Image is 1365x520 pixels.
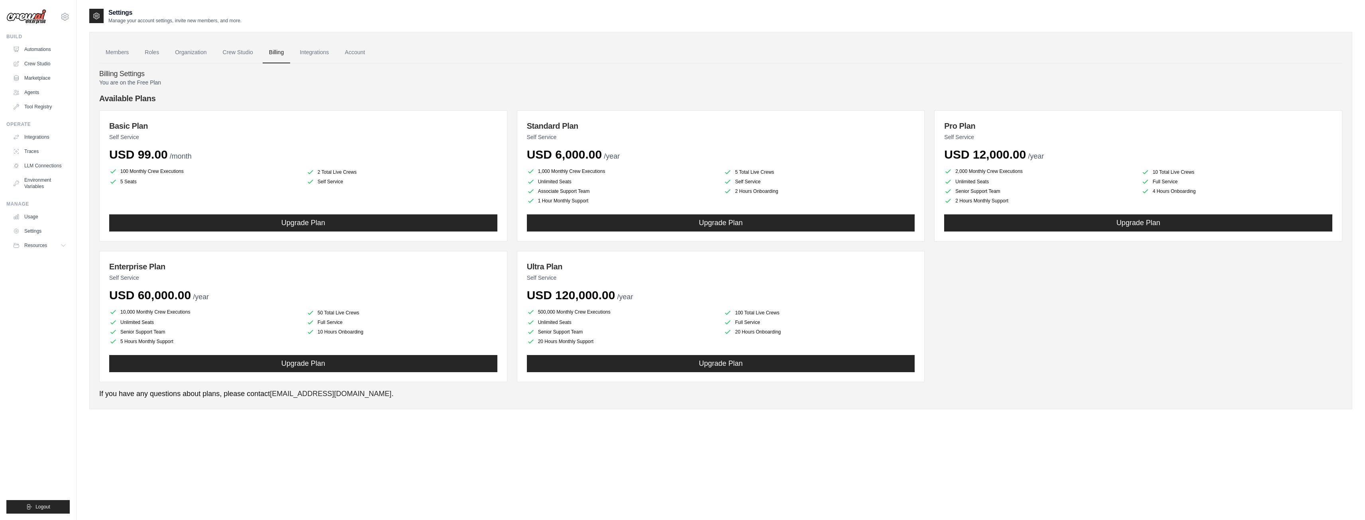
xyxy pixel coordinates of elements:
[10,100,70,113] a: Tool Registry
[944,197,1135,205] li: 2 Hours Monthly Support
[109,178,300,186] li: 5 Seats
[108,8,242,18] h2: Settings
[1141,187,1332,195] li: 4 Hours Onboarding
[109,288,191,302] span: USD 60,000.00
[35,504,50,510] span: Logout
[10,210,70,223] a: Usage
[306,168,497,176] li: 2 Total Live Crews
[109,133,497,141] p: Self Service
[10,131,70,143] a: Integrations
[109,328,300,336] li: Senior Support Team
[527,288,615,302] span: USD 120,000.00
[527,197,718,205] li: 1 Hour Monthly Support
[527,274,915,282] p: Self Service
[724,168,915,176] li: 5 Total Live Crews
[216,42,259,63] a: Crew Studio
[527,328,718,336] li: Senior Support Team
[306,328,497,336] li: 10 Hours Onboarding
[527,133,915,141] p: Self Service
[10,43,70,56] a: Automations
[6,9,46,24] img: Logo
[1141,168,1332,176] li: 10 Total Live Crews
[99,93,1342,104] h4: Available Plans
[527,187,718,195] li: Associate Support Team
[10,57,70,70] a: Crew Studio
[109,261,497,272] h3: Enterprise Plan
[169,42,213,63] a: Organization
[10,174,70,193] a: Environment Variables
[527,167,718,176] li: 1,000 Monthly Crew Executions
[527,148,602,161] span: USD 6,000.00
[527,261,915,272] h3: Ultra Plan
[170,152,192,160] span: /month
[338,42,371,63] a: Account
[99,389,1342,399] p: If you have any questions about plans, please contact .
[944,214,1332,232] button: Upgrade Plan
[724,309,915,317] li: 100 Total Live Crews
[944,133,1332,141] p: Self Service
[6,500,70,514] button: Logout
[944,178,1135,186] li: Unlimited Seats
[527,318,718,326] li: Unlimited Seats
[724,178,915,186] li: Self Service
[944,167,1135,176] li: 2,000 Monthly Crew Executions
[99,70,1342,78] h4: Billing Settings
[724,328,915,336] li: 20 Hours Onboarding
[109,120,497,131] h3: Basic Plan
[527,338,718,345] li: 20 Hours Monthly Support
[293,42,335,63] a: Integrations
[6,121,70,128] div: Operate
[24,242,47,249] span: Resources
[527,307,718,317] li: 500,000 Monthly Crew Executions
[6,201,70,207] div: Manage
[10,239,70,252] button: Resources
[306,178,497,186] li: Self Service
[109,214,497,232] button: Upgrade Plan
[109,274,497,282] p: Self Service
[527,214,915,232] button: Upgrade Plan
[527,178,718,186] li: Unlimited Seats
[10,159,70,172] a: LLM Connections
[10,225,70,237] a: Settings
[193,293,209,301] span: /year
[109,148,168,161] span: USD 99.00
[527,355,915,372] button: Upgrade Plan
[109,307,300,317] li: 10,000 Monthly Crew Executions
[944,148,1026,161] span: USD 12,000.00
[99,78,1342,86] p: You are on the Free Plan
[10,86,70,99] a: Agents
[10,145,70,158] a: Traces
[306,309,497,317] li: 50 Total Live Crews
[724,187,915,195] li: 2 Hours Onboarding
[108,18,242,24] p: Manage your account settings, invite new members, and more.
[263,42,290,63] a: Billing
[1028,152,1044,160] span: /year
[109,167,300,176] li: 100 Monthly Crew Executions
[10,72,70,84] a: Marketplace
[138,42,165,63] a: Roles
[944,120,1332,131] h3: Pro Plan
[527,120,915,131] h3: Standard Plan
[109,318,300,326] li: Unlimited Seats
[109,338,300,345] li: 5 Hours Monthly Support
[6,33,70,40] div: Build
[306,318,497,326] li: Full Service
[99,42,135,63] a: Members
[604,152,620,160] span: /year
[109,355,497,372] button: Upgrade Plan
[617,293,633,301] span: /year
[724,318,915,326] li: Full Service
[944,187,1135,195] li: Senior Support Team
[1141,178,1332,186] li: Full Service
[270,390,391,398] a: [EMAIL_ADDRESS][DOMAIN_NAME]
